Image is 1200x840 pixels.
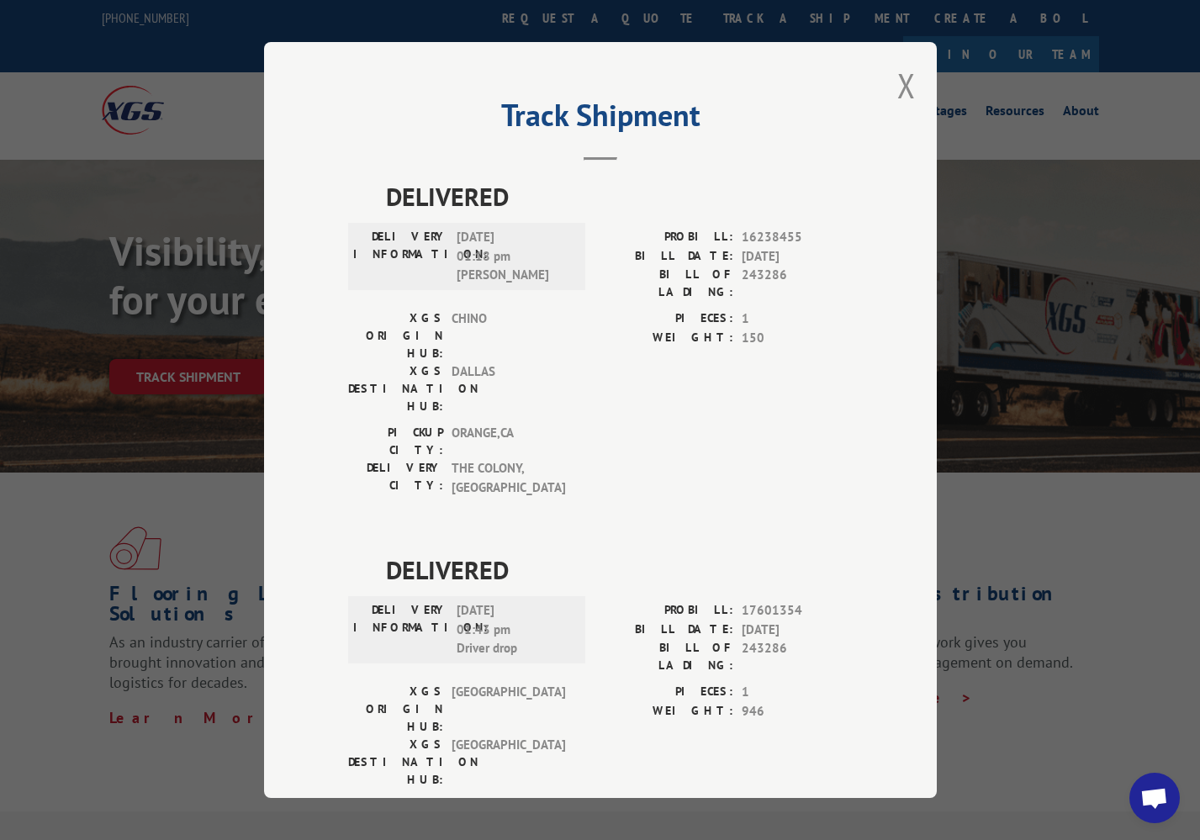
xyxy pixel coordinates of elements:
div: Open chat [1129,773,1180,823]
span: [DATE] [742,621,853,640]
button: Close modal [897,63,916,108]
span: DELIVERED [386,177,853,215]
label: PIECES: [600,683,733,702]
label: DELIVERY INFORMATION: [353,228,448,285]
label: XGS ORIGIN HUB: [348,309,443,362]
span: DALLAS [452,362,565,415]
label: PROBILL: [600,228,733,247]
label: BILL OF LADING: [600,266,733,301]
label: DELIVERY INFORMATION: [353,601,448,658]
span: THE COLONY , [GEOGRAPHIC_DATA] [452,459,565,497]
span: ORANGE , CA [452,424,565,459]
span: 150 [742,329,853,348]
span: 16238455 [742,228,853,247]
h2: Track Shipment [348,103,853,135]
span: 17601354 [742,601,853,621]
span: CHINO [452,309,565,362]
label: BILL OF LADING: [600,639,733,674]
span: DELIVERED [386,551,853,589]
label: PROBILL: [600,601,733,621]
label: PICKUP CITY: [348,797,443,832]
span: 243286 [742,639,853,674]
span: 1 [742,683,853,702]
span: 243286 [742,266,853,301]
label: XGS DESTINATION HUB: [348,736,443,789]
label: PICKUP CITY: [348,424,443,459]
span: [GEOGRAPHIC_DATA] [452,683,565,736]
span: [DATE] 01:18 pm [PERSON_NAME] [457,228,570,285]
label: WEIGHT: [600,329,733,348]
label: DELIVERY CITY: [348,459,443,497]
label: WEIGHT: [600,702,733,721]
label: PIECES: [600,309,733,329]
span: 946 [742,702,853,721]
label: BILL DATE: [600,247,733,267]
span: [GEOGRAPHIC_DATA] [452,736,565,789]
label: BILL DATE: [600,621,733,640]
label: XGS ORIGIN HUB: [348,683,443,736]
label: XGS DESTINATION HUB: [348,362,443,415]
span: [PERSON_NAME] , GA [452,797,565,832]
span: [DATE] [742,247,853,267]
span: 1 [742,309,853,329]
span: [DATE] 01:43 pm Driver drop [457,601,570,658]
